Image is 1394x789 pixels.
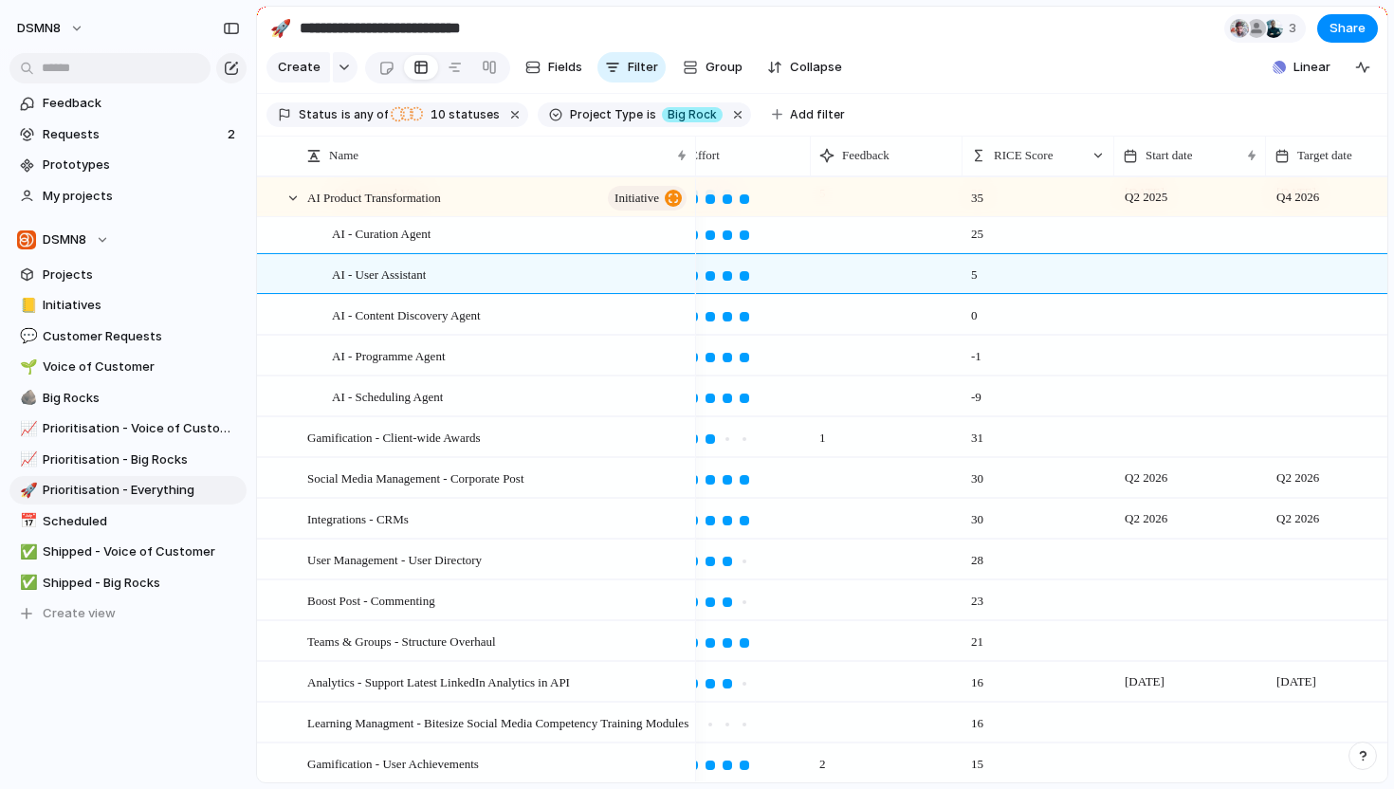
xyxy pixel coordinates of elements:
[17,450,36,469] button: 📈
[307,186,441,208] span: AI Product Transformation
[963,296,985,325] span: 0
[706,58,743,77] span: Group
[332,222,431,244] span: AI - Curation Agent
[9,446,247,474] a: 📈Prioritisation - Big Rocks
[963,214,991,244] span: 25
[9,353,247,381] div: 🌱Voice of Customer
[390,104,504,125] button: 10 statuses
[963,663,991,692] span: 16
[43,266,240,284] span: Projects
[17,327,36,346] button: 💬
[9,384,247,413] div: 🪨Big Rocks
[1289,19,1302,38] span: 3
[17,542,36,561] button: ✅
[43,125,222,144] span: Requests
[1265,53,1338,82] button: Linear
[963,178,991,208] span: 35
[43,604,116,623] span: Create view
[299,106,338,123] span: Status
[608,186,687,211] button: initiative
[994,146,1053,165] span: RICE Score
[643,104,660,125] button: is
[270,15,291,41] div: 🚀
[20,510,33,532] div: 📅
[790,106,845,123] span: Add filter
[351,106,388,123] span: any of
[20,480,33,502] div: 🚀
[963,459,991,488] span: 30
[329,146,358,165] span: Name
[20,357,33,378] div: 🌱
[9,569,247,597] a: ✅Shipped - Big Rocks
[963,377,989,407] span: -9
[307,589,435,611] span: Boost Post - Commenting
[9,13,94,44] button: DSMN8
[20,295,33,317] div: 📒
[1272,467,1324,489] span: Q2 2026
[332,303,481,325] span: AI - Content Discovery Agent
[332,344,446,366] span: AI - Programme Agent
[1330,19,1366,38] span: Share
[17,512,36,531] button: 📅
[332,385,443,407] span: AI - Scheduling Agent
[628,58,658,77] span: Filter
[761,101,856,128] button: Add filter
[812,744,834,774] span: 2
[17,419,36,438] button: 📈
[9,120,247,149] a: Requests2
[307,467,524,488] span: Social Media Management - Corporate Post
[228,125,239,144] span: 2
[43,187,240,206] span: My projects
[17,481,36,500] button: 🚀
[266,52,330,83] button: Create
[963,704,991,733] span: 16
[812,418,834,448] span: 1
[963,541,991,570] span: 28
[9,151,247,179] a: Prototypes
[9,507,247,536] a: 📅Scheduled
[1272,186,1324,209] span: Q4 2026
[518,52,590,83] button: Fields
[570,106,643,123] span: Project Type
[963,744,991,774] span: 15
[690,146,720,165] span: Effort
[842,146,890,165] span: Feedback
[307,426,481,448] span: Gamification - Client-wide Awards
[963,500,991,529] span: 30
[548,58,582,77] span: Fields
[43,574,240,593] span: Shipped - Big Rocks
[43,389,240,408] span: Big Rocks
[963,622,991,651] span: 21
[9,182,247,211] a: My projects
[658,104,726,125] button: Big Rock
[9,476,247,505] div: 🚀Prioritisation - Everything
[9,414,247,443] a: 📈Prioritisation - Voice of Customer
[307,507,409,529] span: Integrations - CRMs
[963,581,991,611] span: 23
[17,296,36,315] button: 📒
[647,106,656,123] span: is
[266,13,296,44] button: 🚀
[338,104,392,125] button: isany of
[20,325,33,347] div: 💬
[20,418,33,440] div: 📈
[43,450,240,469] span: Prioritisation - Big Rocks
[9,322,247,351] a: 💬Customer Requests
[17,389,36,408] button: 🪨
[341,106,351,123] span: is
[425,106,500,123] span: statuses
[17,574,36,593] button: ✅
[963,418,991,448] span: 31
[597,52,666,83] button: Filter
[1120,670,1169,693] span: [DATE]
[9,538,247,566] a: ✅Shipped - Voice of Customer
[43,230,86,249] span: DSMN8
[307,752,479,774] span: Gamification - User Achievements
[17,19,61,38] span: DSMN8
[43,296,240,315] span: Initiatives
[43,512,240,531] span: Scheduled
